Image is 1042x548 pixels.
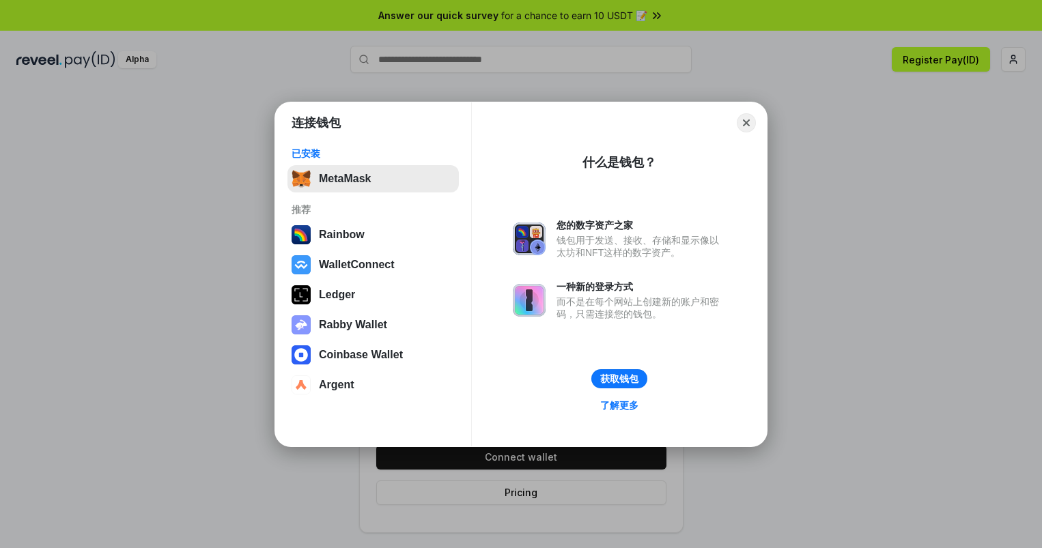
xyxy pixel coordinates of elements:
div: 了解更多 [600,399,638,412]
div: 钱包用于发送、接收、存储和显示像以太坊和NFT这样的数字资产。 [557,234,726,259]
img: svg+xml,%3Csvg%20xmlns%3D%22http%3A%2F%2Fwww.w3.org%2F2000%2Fsvg%22%20width%3D%2228%22%20height%3... [292,285,311,304]
div: Rabby Wallet [319,319,387,331]
img: svg+xml,%3Csvg%20width%3D%2228%22%20height%3D%2228%22%20viewBox%3D%220%200%2028%2028%22%20fill%3D... [292,375,311,394]
button: Rainbow [287,221,459,248]
div: Ledger [319,289,355,301]
h1: 连接钱包 [292,115,341,131]
button: Argent [287,371,459,399]
img: svg+xml,%3Csvg%20width%3D%22120%22%20height%3D%22120%22%20viewBox%3D%220%200%20120%20120%22%20fil... [292,225,311,244]
div: Argent [319,379,354,391]
div: 一种新的登录方式 [557,280,726,293]
button: Rabby Wallet [287,311,459,338]
div: MetaMask [319,173,371,185]
img: svg+xml,%3Csvg%20xmlns%3D%22http%3A%2F%2Fwww.w3.org%2F2000%2Fsvg%22%20fill%3D%22none%22%20viewBox... [513,284,546,317]
img: svg+xml,%3Csvg%20width%3D%2228%22%20height%3D%2228%22%20viewBox%3D%220%200%2028%2028%22%20fill%3D... [292,255,311,274]
div: WalletConnect [319,259,395,271]
button: MetaMask [287,165,459,192]
button: Coinbase Wallet [287,341,459,369]
div: 获取钱包 [600,373,638,385]
img: svg+xml,%3Csvg%20xmlns%3D%22http%3A%2F%2Fwww.w3.org%2F2000%2Fsvg%22%20fill%3D%22none%22%20viewBox... [513,222,546,255]
img: svg+xml,%3Csvg%20width%3D%2228%22%20height%3D%2228%22%20viewBox%3D%220%200%2028%2028%22%20fill%3D... [292,345,311,364]
div: 您的数字资产之家 [557,219,726,231]
div: 推荐 [292,203,455,216]
img: svg+xml,%3Csvg%20fill%3D%22none%22%20height%3D%2233%22%20viewBox%3D%220%200%2035%2033%22%20width%... [292,169,311,188]
div: 已安装 [292,147,455,160]
button: Close [737,113,756,132]
div: 而不是在每个网站上创建新的账户和密码，只需连接您的钱包。 [557,295,726,320]
a: 了解更多 [592,396,647,414]
div: Rainbow [319,229,365,241]
button: WalletConnect [287,251,459,278]
img: svg+xml,%3Csvg%20xmlns%3D%22http%3A%2F%2Fwww.w3.org%2F2000%2Fsvg%22%20fill%3D%22none%22%20viewBox... [292,315,311,334]
button: Ledger [287,281,459,308]
div: Coinbase Wallet [319,349,403,361]
button: 获取钱包 [591,369,647,388]
div: 什么是钱包？ [582,154,656,171]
